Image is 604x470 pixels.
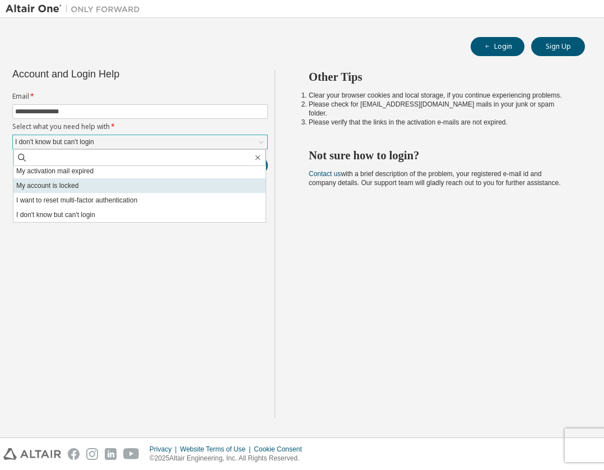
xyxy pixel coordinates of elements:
[68,448,80,460] img: facebook.svg
[309,100,565,118] li: Please check for [EMAIL_ADDRESS][DOMAIN_NAME] mails in your junk or spam folder.
[105,448,117,460] img: linkedin.svg
[6,3,146,15] img: Altair One
[309,118,565,127] li: Please verify that the links in the activation e-mails are not expired.
[86,448,98,460] img: instagram.svg
[471,37,524,56] button: Login
[12,92,268,101] label: Email
[150,445,180,454] div: Privacy
[13,136,96,148] div: I don't know but can't login
[123,448,140,460] img: youtube.svg
[531,37,585,56] button: Sign Up
[309,148,565,163] h2: Not sure how to login?
[254,445,308,454] div: Cookie Consent
[150,454,309,463] p: © 2025 Altair Engineering, Inc. All Rights Reserved.
[180,445,254,454] div: Website Terms of Use
[12,70,217,79] div: Account and Login Help
[3,448,61,460] img: altair_logo.svg
[13,135,267,149] div: I don't know but can't login
[12,122,268,131] label: Select what you need help with
[309,170,341,178] a: Contact us
[309,91,565,100] li: Clear your browser cookies and local storage, if you continue experiencing problems.
[309,170,561,187] span: with a brief description of the problem, your registered e-mail id and company details. Our suppo...
[309,70,565,84] h2: Other Tips
[13,164,266,178] li: My activation mail expired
